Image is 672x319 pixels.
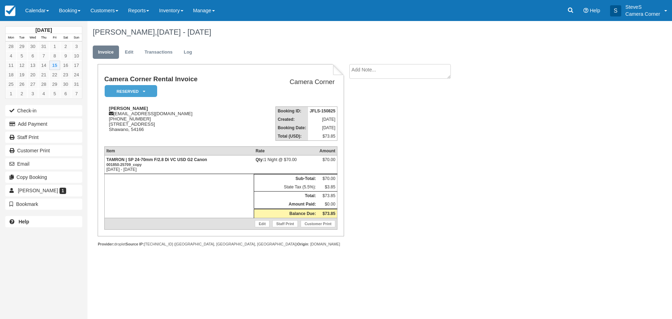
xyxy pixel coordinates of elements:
[254,147,318,155] th: Rate
[5,6,15,16] img: checkfront-main-nav-mini-logo.png
[27,61,38,70] a: 13
[19,219,29,224] b: Help
[109,106,148,111] strong: [PERSON_NAME]
[139,46,178,59] a: Transactions
[49,51,60,61] a: 8
[104,76,245,83] h1: Camera Corner Rental Invoice
[105,85,157,97] em: Reserved
[16,89,27,98] a: 2
[98,242,344,247] div: droplet [TECHNICAL_ID] ([GEOGRAPHIC_DATA], [GEOGRAPHIC_DATA], [GEOGRAPHIC_DATA]) : [DOMAIN_NAME]
[320,157,335,168] div: $70.00
[27,34,38,42] th: Wed
[625,11,660,18] p: Camera Corner
[71,79,82,89] a: 31
[71,51,82,61] a: 10
[6,42,16,51] a: 28
[318,174,337,183] td: $70.00
[38,42,49,51] a: 31
[27,51,38,61] a: 6
[301,220,335,227] a: Customer Print
[120,46,139,59] a: Edit
[157,28,211,36] span: [DATE] - [DATE]
[318,200,337,209] td: $0.00
[276,132,308,141] th: Total (USD):
[98,242,114,246] strong: Provider:
[104,147,254,155] th: Item
[60,61,71,70] a: 16
[59,188,66,194] span: 1
[254,200,318,209] th: Amount Paid:
[583,8,588,13] i: Help
[610,5,621,16] div: S
[5,118,82,130] button: Add Payment
[38,34,49,42] th: Thu
[318,192,337,200] td: $73.85
[318,147,337,155] th: Amount
[5,105,82,116] button: Check-in
[93,28,586,36] h1: [PERSON_NAME],
[6,51,16,61] a: 4
[318,183,337,192] td: $3.85
[71,89,82,98] a: 7
[6,34,16,42] th: Mon
[16,79,27,89] a: 26
[38,79,49,89] a: 28
[71,42,82,51] a: 3
[6,61,16,70] a: 11
[49,79,60,89] a: 29
[322,211,335,216] strong: $73.85
[27,42,38,51] a: 30
[104,106,245,141] div: [EMAIL_ADDRESS][DOMAIN_NAME] [PHONE_NUMBER] [STREET_ADDRESS] Shawano, 54166
[49,89,60,98] a: 5
[104,155,254,174] td: [DATE] - [DATE]
[255,220,269,227] a: Edit
[308,115,337,124] td: [DATE]
[49,34,60,42] th: Fri
[5,199,82,210] button: Bookmark
[276,107,308,116] th: Booking ID:
[60,89,71,98] a: 6
[106,162,142,167] small: 001850-25709_copy
[16,42,27,51] a: 29
[308,124,337,132] td: [DATE]
[27,70,38,79] a: 20
[38,89,49,98] a: 4
[590,8,600,13] span: Help
[35,27,52,33] strong: [DATE]
[38,51,49,61] a: 7
[276,115,308,124] th: Created:
[6,89,16,98] a: 1
[18,188,58,193] span: [PERSON_NAME]
[276,124,308,132] th: Booking Date:
[5,172,82,183] button: Copy Booking
[60,51,71,61] a: 9
[5,185,82,196] a: [PERSON_NAME] 1
[5,216,82,227] a: Help
[16,70,27,79] a: 19
[16,34,27,42] th: Tue
[254,183,318,192] td: State Tax (5.5%):
[49,70,60,79] a: 22
[38,70,49,79] a: 21
[27,79,38,89] a: 27
[71,70,82,79] a: 24
[178,46,197,59] a: Log
[49,61,60,70] a: 15
[297,242,308,246] strong: Origin
[71,34,82,42] th: Sun
[5,145,82,156] a: Customer Print
[71,61,82,70] a: 17
[60,70,71,79] a: 23
[5,158,82,169] button: Email
[126,242,144,246] strong: Source IP:
[308,132,337,141] td: $73.85
[254,174,318,183] th: Sub-Total:
[254,155,318,174] td: 1 Night @ $70.00
[104,85,155,98] a: Reserved
[255,157,264,162] strong: Qty
[38,61,49,70] a: 14
[625,4,660,11] p: SteveS
[60,79,71,89] a: 30
[60,34,71,42] th: Sat
[106,157,207,167] strong: TAMRON | SP 24-70mm F/2.8 Di VC USD G2 Canon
